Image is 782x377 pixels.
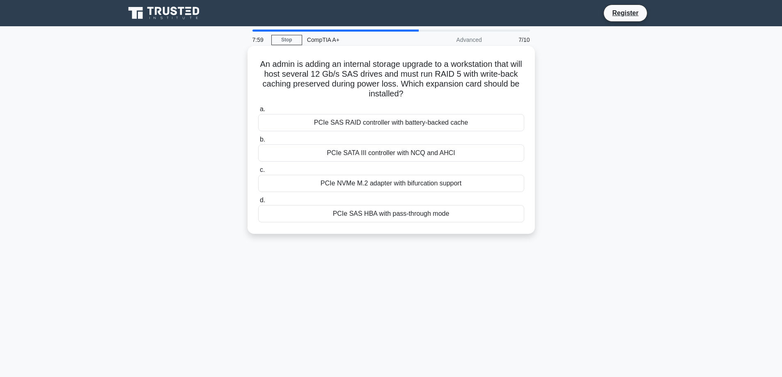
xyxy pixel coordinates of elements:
[248,32,271,48] div: 7:59
[258,205,524,222] div: PCIe SAS HBA with pass-through mode
[302,32,415,48] div: CompTIA A+
[415,32,487,48] div: Advanced
[487,32,535,48] div: 7/10
[257,59,525,99] h5: An admin is adding an internal storage upgrade to a workstation that will host several 12 Gb/s SA...
[260,105,265,112] span: a.
[260,136,265,143] span: b.
[258,175,524,192] div: PCIe NVMe M.2 adapter with bifurcation support
[258,144,524,162] div: PCIe SATA III controller with NCQ and AHCI
[271,35,302,45] a: Stop
[258,114,524,131] div: PCIe SAS RAID controller with battery-backed cache
[260,166,265,173] span: c.
[260,196,265,203] span: d.
[607,8,643,18] a: Register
